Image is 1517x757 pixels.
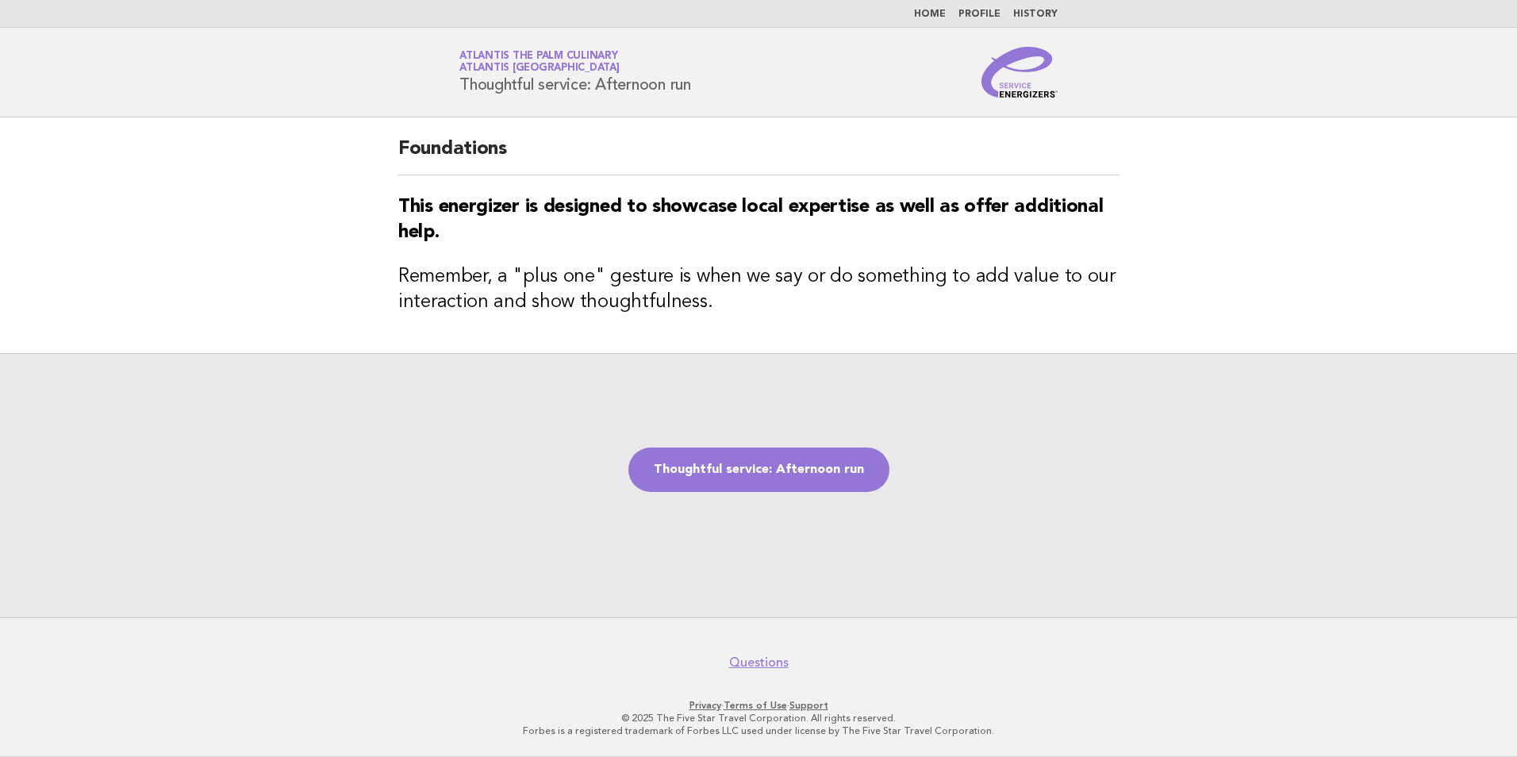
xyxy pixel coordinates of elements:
p: © 2025 The Five Star Travel Corporation. All rights reserved. [273,712,1244,724]
a: Profile [958,10,1000,19]
h1: Thoughtful service: Afternoon run [459,52,691,93]
a: Privacy [689,700,721,711]
strong: This energizer is designed to showcase local expertise as well as offer additional help. [398,198,1103,242]
a: Home [914,10,946,19]
h3: Remember, a "plus one" gesture is when we say or do something to add value to our interaction and... [398,264,1119,315]
a: Thoughtful service: Afternoon run [628,448,889,492]
a: Terms of Use [724,700,787,711]
img: Service Energizers [981,47,1058,98]
a: Questions [729,655,789,671]
a: Atlantis The Palm CulinaryAtlantis [GEOGRAPHIC_DATA] [459,51,620,73]
h2: Foundations [398,136,1119,175]
p: Forbes is a registered trademark of Forbes LLC used under license by The Five Star Travel Corpora... [273,724,1244,737]
span: Atlantis [GEOGRAPHIC_DATA] [459,63,620,74]
p: · · [273,699,1244,712]
a: Support [789,700,828,711]
a: History [1013,10,1058,19]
